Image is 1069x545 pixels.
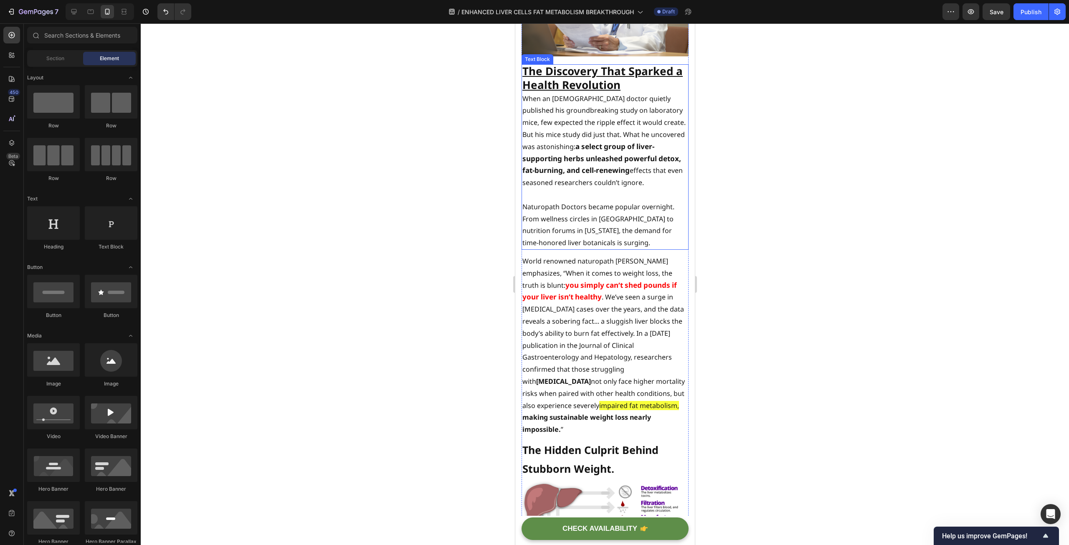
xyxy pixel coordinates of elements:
[27,195,38,203] span: Text
[990,8,1003,15] span: Save
[6,153,20,160] div: Beta
[8,89,20,96] div: 450
[515,23,695,545] iframe: Design area
[942,531,1051,541] button: Show survey - Help us improve GemPages!
[1013,3,1049,20] button: Publish
[124,192,137,205] span: Toggle open
[85,433,137,440] div: Video Banner
[55,7,58,17] p: 7
[85,380,137,388] div: Image
[942,532,1041,540] span: Help us improve GemPages!
[85,122,137,129] div: Row
[27,485,80,493] div: Hero Banner
[27,175,80,182] div: Row
[27,122,80,129] div: Row
[46,55,64,62] span: Section
[27,27,137,43] input: Search Sections & Elements
[47,501,122,510] div: CHECK AVAILABILITY
[27,332,42,340] span: Media
[124,71,137,84] span: Toggle open
[27,243,80,251] div: Heading
[27,74,43,81] span: Layout
[1041,504,1061,524] div: Open Intercom Messenger
[3,3,62,20] button: 7
[124,261,137,274] span: Toggle open
[100,55,119,62] span: Element
[85,312,137,319] div: Button
[157,3,191,20] div: Undo/Redo
[85,243,137,251] div: Text Block
[27,380,80,388] div: Image
[27,264,43,271] span: Button
[85,485,137,493] div: Hero Banner
[27,433,80,440] div: Video
[662,8,675,15] span: Draft
[6,494,173,517] a: CHECK AVAILABILITY
[124,329,137,342] span: Toggle open
[983,3,1010,20] button: Save
[461,8,634,16] span: ENHANCED LIVER CELLS FAT METABOLISM BREAKTHROUGH
[1021,8,1041,16] div: Publish
[27,312,80,319] div: Button
[458,8,460,16] span: /
[85,175,137,182] div: Row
